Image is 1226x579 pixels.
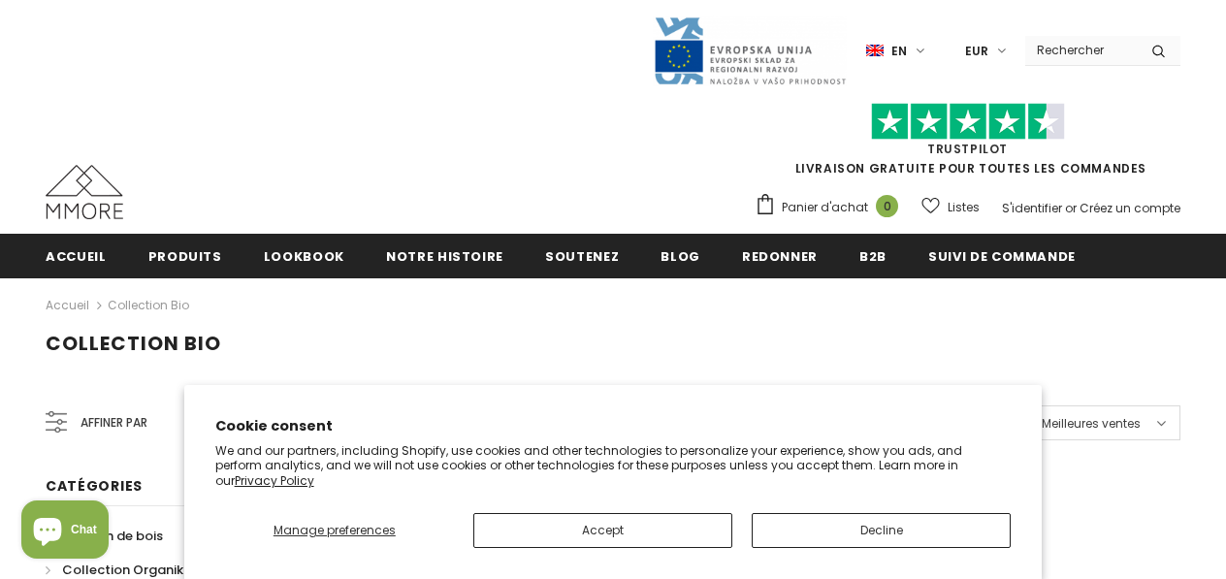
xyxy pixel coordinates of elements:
[965,42,988,61] span: EUR
[46,247,107,266] span: Accueil
[148,234,222,277] a: Produits
[661,234,700,277] a: Blog
[46,165,123,219] img: Cas MMORE
[752,513,1011,548] button: Decline
[386,234,503,277] a: Notre histoire
[62,561,192,579] span: Collection Organika
[274,522,396,538] span: Manage preferences
[653,42,847,58] a: Javni Razpis
[46,234,107,277] a: Accueil
[1025,36,1137,64] input: Search Site
[473,513,732,548] button: Accept
[928,234,1076,277] a: Suivi de commande
[661,247,700,266] span: Blog
[859,247,887,266] span: B2B
[148,247,222,266] span: Produits
[1065,200,1077,216] span: or
[46,330,221,357] span: Collection Bio
[545,234,619,277] a: soutenez
[1080,200,1180,216] a: Créez un compte
[653,16,847,86] img: Javni Razpis
[264,247,344,266] span: Lookbook
[215,443,1012,489] p: We and our partners, including Shopify, use cookies and other technologies to personalize your ex...
[876,195,898,217] span: 0
[755,193,908,222] a: Panier d'achat 0
[46,294,89,317] a: Accueil
[215,416,1012,436] h2: Cookie consent
[755,112,1180,177] span: LIVRAISON GRATUITE POUR TOUTES LES COMMANDES
[264,234,344,277] a: Lookbook
[46,476,143,496] span: Catégories
[921,190,980,224] a: Listes
[1002,200,1062,216] a: S'identifier
[16,500,114,563] inbox-online-store-chat: Shopify online store chat
[871,103,1065,141] img: Faites confiance aux étoiles pilotes
[81,412,147,434] span: Affiner par
[859,234,887,277] a: B2B
[742,247,818,266] span: Redonner
[782,198,868,217] span: Panier d'achat
[866,43,884,59] img: i-lang-1.png
[386,247,503,266] span: Notre histoire
[545,247,619,266] span: soutenez
[215,513,454,548] button: Manage preferences
[235,472,314,489] a: Privacy Policy
[927,141,1008,157] a: TrustPilot
[742,234,818,277] a: Redonner
[948,198,980,217] span: Listes
[108,297,189,313] a: Collection Bio
[928,247,1076,266] span: Suivi de commande
[891,42,907,61] span: en
[1042,414,1141,434] span: Meilleures ventes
